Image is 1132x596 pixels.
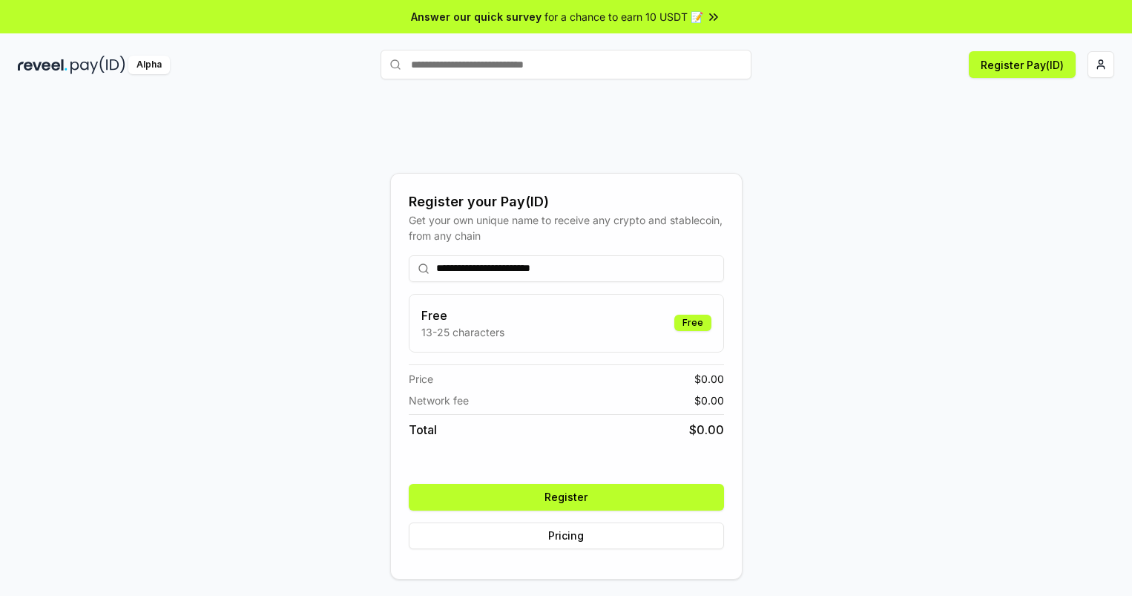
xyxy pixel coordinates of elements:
[421,307,504,324] h3: Free
[969,51,1076,78] button: Register Pay(ID)
[409,393,469,408] span: Network fee
[128,56,170,74] div: Alpha
[694,393,724,408] span: $ 0.00
[421,324,504,340] p: 13-25 characters
[544,9,703,24] span: for a chance to earn 10 USDT 📝
[411,9,542,24] span: Answer our quick survey
[409,371,433,387] span: Price
[409,191,724,212] div: Register your Pay(ID)
[70,56,125,74] img: pay_id
[409,421,437,439] span: Total
[409,212,724,243] div: Get your own unique name to receive any crypto and stablecoin, from any chain
[18,56,68,74] img: reveel_dark
[694,371,724,387] span: $ 0.00
[674,315,711,331] div: Free
[409,523,724,549] button: Pricing
[689,421,724,439] span: $ 0.00
[409,484,724,511] button: Register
